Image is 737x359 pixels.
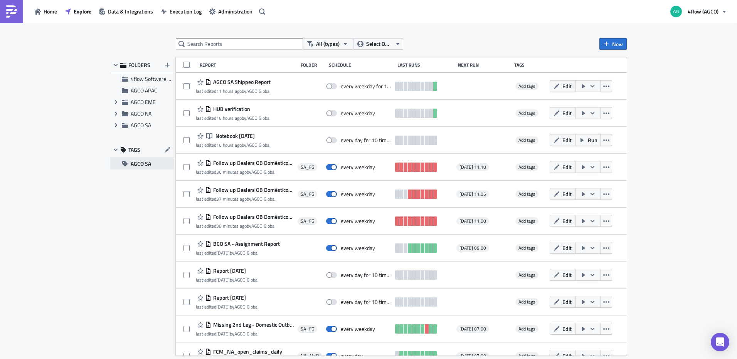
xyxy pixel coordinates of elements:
div: Tags [514,62,547,68]
time: 2025-10-06T20:25:35Z [216,141,242,149]
span: 4flow Software KAM [131,75,178,83]
div: every weekday [341,164,375,171]
button: Edit [550,296,575,308]
span: [DATE] 07:00 [459,353,486,359]
span: [DATE] 11:05 [459,191,486,197]
span: Select Owner [366,40,392,48]
button: Select Owner [353,38,403,50]
span: AGCO EME [131,98,156,106]
span: Add tags [515,163,538,171]
img: PushMetrics [5,5,18,18]
span: Edit [562,298,572,306]
div: Schedule [329,62,394,68]
span: Add tags [518,190,535,198]
span: AGCO APAC [131,86,157,94]
span: Add tags [518,217,535,225]
span: Notebook 2025-10-06 [214,133,255,139]
span: Follow up Dealers OB Doméstico_1 [211,213,294,220]
span: All (types) [316,40,340,48]
button: Edit [550,323,575,335]
span: Edit [562,82,572,90]
span: Add tags [515,244,538,252]
div: last edited by AGCO Global [196,250,280,256]
span: Add tags [515,298,538,306]
button: Edit [550,80,575,92]
div: last edited by AGCO Global [196,169,294,175]
span: HUB verification [211,106,250,112]
span: Home [44,7,57,15]
button: AGCO SA [110,158,174,169]
span: Edit [562,109,572,117]
div: last edited by AGCO Global [196,115,271,121]
span: NA_M+P [301,353,319,359]
span: Add tags [518,271,535,278]
span: Data & Integrations [108,7,153,15]
div: every day for 10 times [341,137,392,144]
time: 2025-10-06T20:30:27Z [216,114,242,122]
span: Add tags [518,136,535,144]
span: Add tags [515,217,538,225]
time: 2025-09-30T16:36:57Z [216,249,230,257]
button: Edit [550,188,575,200]
time: 2025-09-24T11:46:53Z [216,303,230,310]
div: every day for 10 times [341,272,392,278]
button: Run [575,134,601,146]
button: Edit [550,107,575,119]
div: last edited by AGCO Global [196,223,294,229]
div: every weekday [341,245,375,252]
span: Add tags [518,298,535,305]
div: last edited by AGCO Global [196,142,271,148]
div: Next Run [458,62,511,68]
span: [DATE] 11:00 [459,218,486,224]
span: Add tags [518,82,535,90]
span: Follow up Dealers OB Doméstico_2 [211,186,294,193]
span: Add tags [515,109,538,117]
span: [DATE] 11:10 [459,164,486,170]
time: 2025-10-07T11:40:52Z [216,222,247,230]
div: every day for 10 times [341,299,392,305]
div: Last Runs [397,62,454,68]
span: Edit [562,136,572,144]
button: Explore [61,5,95,17]
span: Report 2025-09-24 [211,267,246,274]
button: Data & Integrations [95,5,157,17]
time: 2025-09-12T18:33:12Z [216,330,230,337]
span: Follow up Dealers OB Doméstico_3 [211,159,294,166]
span: Edit [562,217,572,225]
div: every weekday [341,191,375,198]
button: Home [31,5,61,17]
time: 2025-10-07T11:41:44Z [216,195,247,203]
span: Administration [218,7,252,15]
span: SA_FG [301,326,314,332]
span: [DATE] 07:00 [459,326,486,332]
span: FOLDERS [128,62,150,69]
span: Run [588,136,597,144]
span: TAGS [128,146,140,153]
button: 4flow (AGCO) [666,3,731,20]
span: FCM_NA_open_claims_daily [211,348,282,355]
button: Administration [205,5,256,17]
span: Edit [562,244,572,252]
button: New [599,38,627,50]
span: Add tags [518,163,535,171]
div: every weekday [341,110,375,117]
button: Execution Log [157,5,205,17]
button: Edit [550,134,575,146]
span: SA_FG [301,218,314,224]
input: Search Reports [176,38,303,50]
div: every weekday [341,218,375,225]
span: SA_FG [301,164,314,170]
span: Add tags [515,136,538,144]
span: Add tags [515,325,538,333]
div: Folder [301,62,325,68]
span: AGCO SA [131,158,151,169]
button: Edit [550,161,575,173]
time: 2025-09-24T19:19:03Z [216,276,230,284]
img: Avatar [670,5,683,18]
div: last edited by AGCO Global [196,88,271,94]
span: AGCO NA [131,109,151,117]
div: every weekday [341,325,375,332]
span: Add tags [515,82,538,90]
